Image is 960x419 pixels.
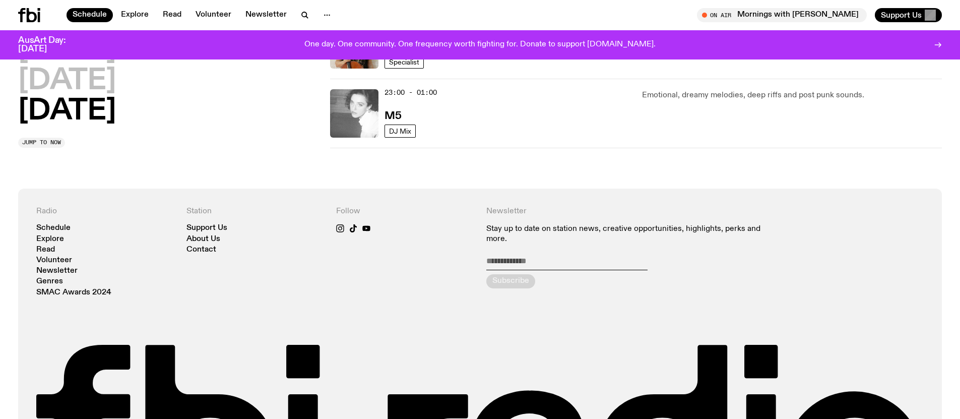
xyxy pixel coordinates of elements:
[881,11,922,20] span: Support Us
[697,8,867,22] button: On AirMornings with [PERSON_NAME]
[385,88,437,97] span: 23:00 - 01:00
[18,138,65,148] button: Jump to now
[67,8,113,22] a: Schedule
[486,207,774,216] h4: Newsletter
[36,246,55,254] a: Read
[36,207,174,216] h4: Radio
[330,89,378,138] img: A black and white photo of Lilly wearing a white blouse and looking up at the camera.
[385,111,401,122] h3: M5
[36,235,64,243] a: Explore
[186,246,216,254] a: Contact
[18,97,116,126] button: [DATE]
[336,207,474,216] h4: Follow
[385,55,424,69] a: Specialist
[36,224,71,232] a: Schedule
[385,109,401,122] a: M5
[389,58,419,66] span: Specialist
[385,125,416,138] a: DJ Mix
[875,8,942,22] button: Support Us
[642,89,942,101] p: Emotional, dreamy melodies, deep riffs and post punk sounds.
[36,289,111,296] a: SMAC Awards 2024
[189,8,237,22] a: Volunteer
[186,207,325,216] h4: Station
[22,140,61,145] span: Jump to now
[304,40,656,49] p: One day. One community. One frequency worth fighting for. Donate to support [DOMAIN_NAME].
[36,278,63,285] a: Genres
[115,8,155,22] a: Explore
[18,36,83,53] h3: AusArt Day: [DATE]
[36,257,72,264] a: Volunteer
[486,274,535,288] button: Subscribe
[186,224,227,232] a: Support Us
[389,127,411,135] span: DJ Mix
[239,8,293,22] a: Newsletter
[186,235,220,243] a: About Us
[157,8,187,22] a: Read
[36,267,78,275] a: Newsletter
[486,224,774,244] p: Stay up to date on station news, creative opportunities, highlights, perks and more.
[18,67,116,95] button: [DATE]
